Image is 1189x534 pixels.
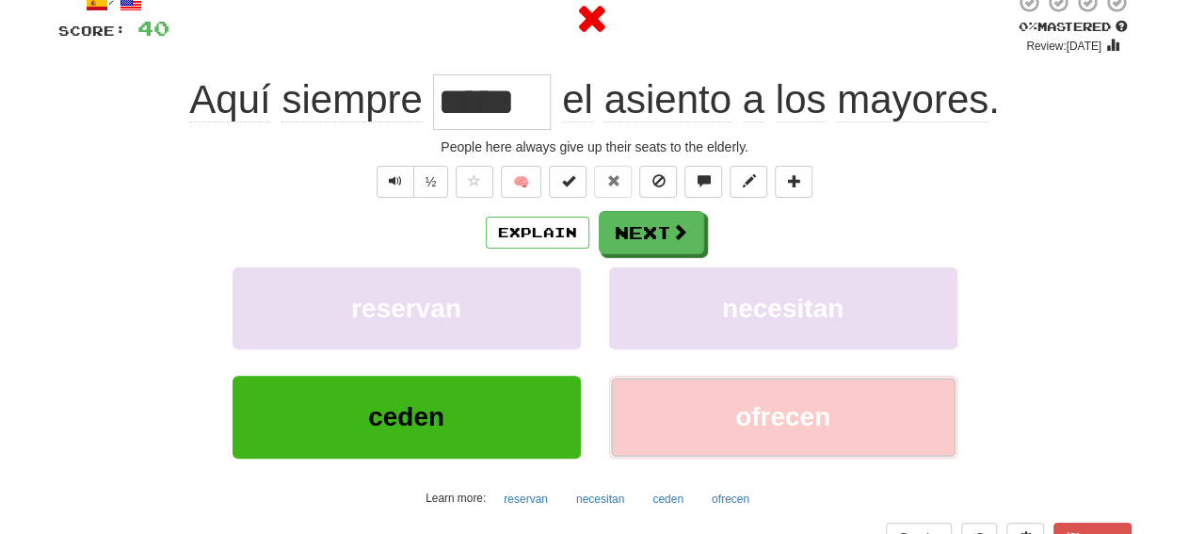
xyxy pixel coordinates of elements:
[1015,19,1132,36] div: Mastered
[233,376,581,458] button: ceden
[58,138,1132,156] div: People here always give up their seats to the elderly.
[599,211,704,254] button: Next
[368,402,444,431] span: ceden
[609,267,957,349] button: necesitan
[351,294,461,323] span: reservan
[722,294,844,323] span: necesitan
[189,77,270,122] span: Aquí
[281,77,422,122] span: siempre
[1019,19,1037,34] span: 0 %
[776,77,827,122] span: los
[486,217,589,249] button: Explain
[594,166,632,198] button: Reset to 0% Mastered (alt+r)
[58,23,126,39] span: Score:
[413,166,449,198] button: ½
[684,166,722,198] button: Discuss sentence (alt+u)
[426,492,486,505] small: Learn more:
[566,485,635,513] button: necesitan
[743,77,764,122] span: a
[775,166,812,198] button: Add to collection (alt+a)
[1026,40,1101,53] small: Review: [DATE]
[551,77,999,122] span: .
[701,485,760,513] button: ofrecen
[639,166,677,198] button: Ignore sentence (alt+i)
[735,402,830,431] span: ofrecen
[233,267,581,349] button: reservan
[549,166,586,198] button: Set this sentence to 100% Mastered (alt+m)
[373,166,449,198] div: Text-to-speech controls
[603,77,731,122] span: asiento
[562,77,593,122] span: el
[137,16,169,40] span: 40
[642,485,694,513] button: ceden
[377,166,414,198] button: Play sentence audio (ctl+space)
[837,77,988,122] span: mayores
[456,166,493,198] button: Favorite sentence (alt+f)
[609,376,957,458] button: ofrecen
[501,166,541,198] button: 🧠
[730,166,767,198] button: Edit sentence (alt+d)
[493,485,558,513] button: reservan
